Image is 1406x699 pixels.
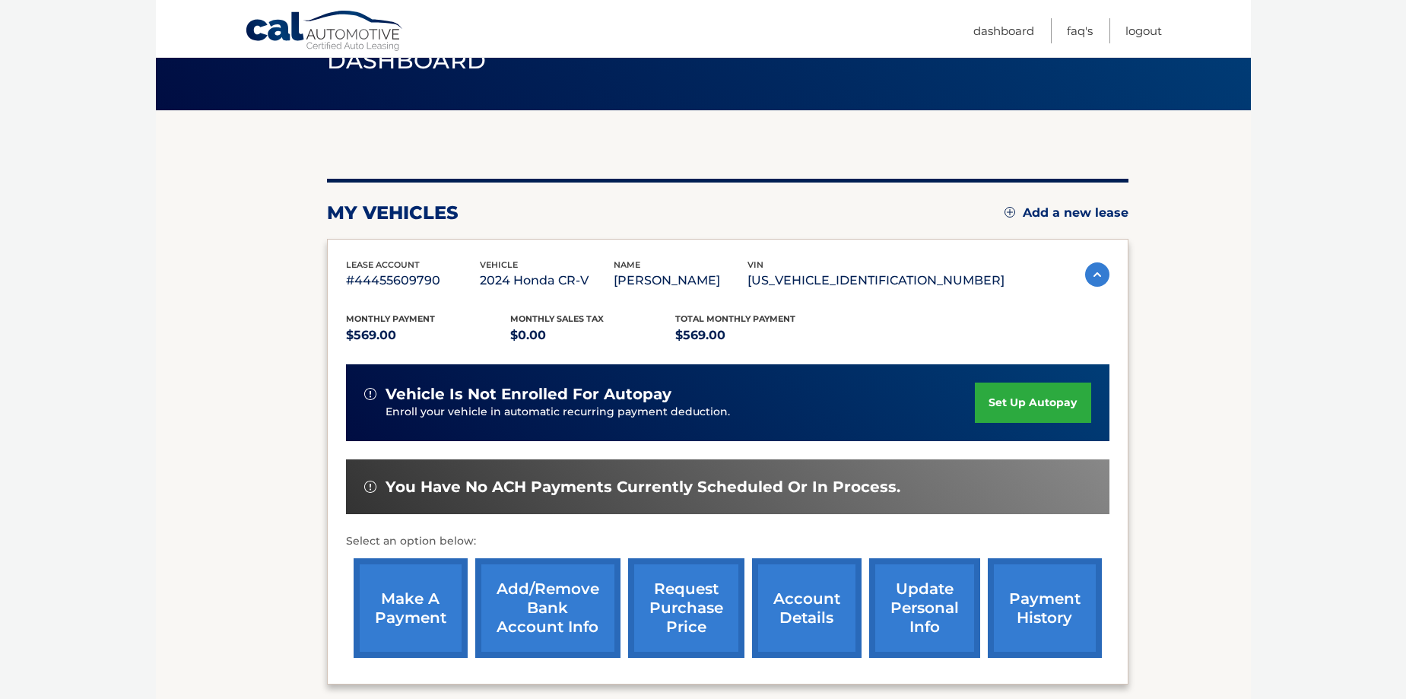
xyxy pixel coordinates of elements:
h2: my vehicles [327,202,459,224]
span: Monthly Payment [346,313,435,324]
a: set up autopay [975,383,1090,423]
p: #44455609790 [346,270,480,291]
p: [US_VEHICLE_IDENTIFICATION_NUMBER] [747,270,1005,291]
span: name [614,259,640,270]
span: lease account [346,259,420,270]
img: add.svg [1005,207,1015,218]
p: $569.00 [675,325,840,346]
img: alert-white.svg [364,481,376,493]
span: vehicle is not enrolled for autopay [386,385,671,404]
span: Total Monthly Payment [675,313,795,324]
p: Select an option below: [346,532,1109,551]
span: Dashboard [327,46,487,75]
p: Enroll your vehicle in automatic recurring payment deduction. [386,404,976,421]
a: payment history [988,558,1102,658]
a: update personal info [869,558,980,658]
a: request purchase price [628,558,744,658]
a: FAQ's [1067,18,1093,43]
p: $0.00 [510,325,675,346]
a: make a payment [354,558,468,658]
a: Cal Automotive [245,10,405,54]
a: Add/Remove bank account info [475,558,620,658]
p: [PERSON_NAME] [614,270,747,291]
span: vehicle [480,259,518,270]
img: alert-white.svg [364,388,376,400]
a: Add a new lease [1005,205,1128,221]
span: Monthly sales Tax [510,313,604,324]
a: account details [752,558,862,658]
a: Logout [1125,18,1162,43]
a: Dashboard [973,18,1034,43]
img: accordion-active.svg [1085,262,1109,287]
span: vin [747,259,763,270]
p: 2024 Honda CR-V [480,270,614,291]
span: You have no ACH payments currently scheduled or in process. [386,478,900,497]
p: $569.00 [346,325,511,346]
